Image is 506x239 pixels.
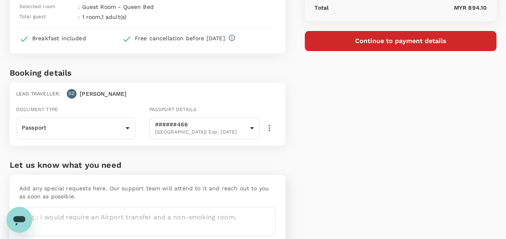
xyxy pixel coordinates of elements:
span: Passport details [149,107,196,112]
span: Selected room [19,3,55,11]
p: [PERSON_NAME] [80,90,126,98]
span: SZ [68,90,75,98]
div: Breakfast included [32,34,86,42]
p: Total [314,4,328,12]
iframe: Button to launch messaging window [6,207,32,233]
div: Free cancellation before [DATE] [135,34,225,42]
span: : [78,3,80,11]
p: 1 room , 1 adult(s) [82,13,197,21]
span: Total guest [19,13,46,21]
h6: Let us know what you need [10,159,285,171]
span: Document type [16,107,58,112]
div: ######466[GEOGRAPHIC_DATA]| Exp: [DATE] [149,115,260,142]
p: Guest Room - Queen Bed [82,3,197,11]
div: Passport [16,118,135,138]
span: [GEOGRAPHIC_DATA] | Exp: [DATE] [155,128,247,136]
button: Continue to payment details [305,31,496,51]
p: Add any special requests here. Our support team will attend to it and reach out to you as soon as... [19,184,276,200]
p: MYR 894.10 [328,4,487,12]
h6: Booking details [10,66,285,79]
span: Lead traveller : [16,91,60,97]
svg: Full refund before 2025-08-13 14:00 additional details from supplier : CANCEL PERMITTED UP TO 01 ... [228,34,235,41]
span: : [78,13,80,21]
p: Passport [22,124,122,132]
p: ######466 [155,120,247,128]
